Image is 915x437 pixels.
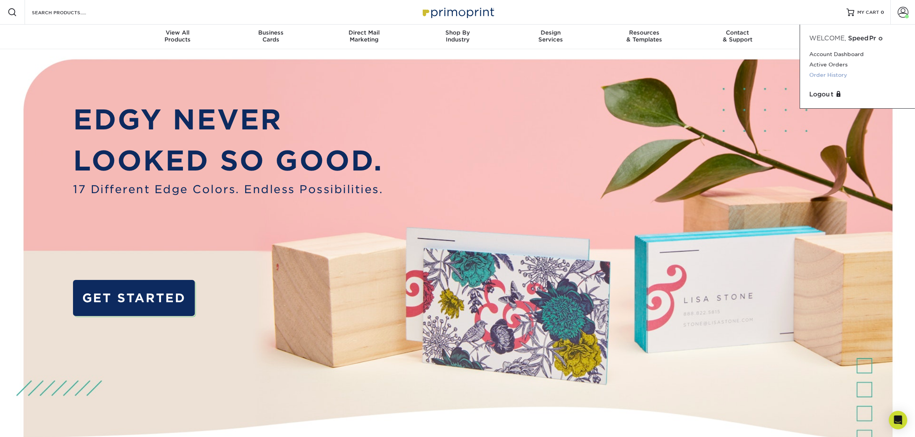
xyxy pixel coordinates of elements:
[131,25,224,49] a: View AllProducts
[317,29,411,36] span: Direct Mail
[504,29,598,36] span: Design
[809,35,846,42] span: Welcome,
[809,49,906,60] a: Account Dashboard
[598,29,691,43] div: & Templates
[224,29,317,43] div: Cards
[889,411,907,429] div: Open Intercom Messenger
[809,70,906,80] a: Order History
[848,35,883,42] span: SpeedPro
[419,4,496,20] img: Primoprint
[73,99,383,140] p: EDGY NEVER
[317,29,411,43] div: Marketing
[691,29,784,36] span: Contact
[73,280,195,316] a: GET STARTED
[598,25,691,49] a: Resources& Templates
[411,29,504,36] span: Shop By
[73,181,383,198] span: 17 Different Edge Colors. Endless Possibilities.
[73,140,383,181] p: LOOKED SO GOOD.
[131,29,224,36] span: View All
[31,8,106,17] input: SEARCH PRODUCTS.....
[809,60,906,70] a: Active Orders
[224,25,317,49] a: BusinessCards
[691,25,784,49] a: Contact& Support
[131,29,224,43] div: Products
[691,29,784,43] div: & Support
[809,90,906,99] a: Logout
[317,25,411,49] a: Direct MailMarketing
[504,29,598,43] div: Services
[598,29,691,36] span: Resources
[224,29,317,36] span: Business
[881,10,884,15] span: 0
[411,29,504,43] div: Industry
[857,9,879,16] span: MY CART
[504,25,598,49] a: DesignServices
[411,25,504,49] a: Shop ByIndustry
